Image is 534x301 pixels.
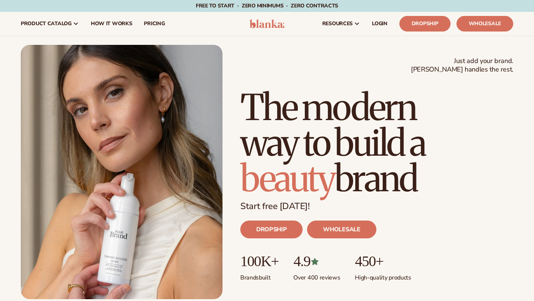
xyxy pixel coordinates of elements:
p: 100K+ [240,253,278,269]
span: Just add your brand. [PERSON_NAME] handles the rest. [411,57,513,74]
span: LOGIN [372,21,388,27]
p: Over 400 reviews [293,269,340,282]
a: DROPSHIP [240,221,303,238]
span: How It Works [91,21,132,27]
p: Brands built [240,269,278,282]
a: Wholesale [456,16,513,32]
a: pricing [138,12,171,36]
img: logo [250,19,285,28]
p: 450+ [355,253,411,269]
h1: The modern way to build a brand [240,90,513,196]
a: WHOLESALE [307,221,376,238]
a: How It Works [85,12,138,36]
span: resources [322,21,353,27]
a: resources [316,12,366,36]
a: product catalog [15,12,85,36]
img: Blanka hero private label beauty Female holding tanning mousse [21,45,222,299]
p: 4.9 [293,253,340,269]
span: pricing [144,21,165,27]
span: product catalog [21,21,72,27]
a: LOGIN [366,12,393,36]
span: beauty [240,156,334,201]
p: High-quality products [355,269,411,282]
a: Dropship [399,16,451,32]
span: Free to start · ZERO minimums · ZERO contracts [196,2,338,9]
p: Start free [DATE]! [240,201,513,212]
